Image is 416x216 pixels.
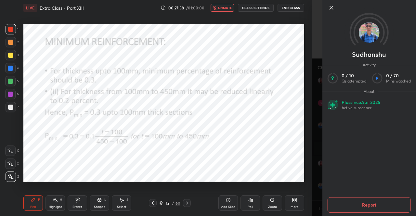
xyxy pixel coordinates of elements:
div: Shapes [94,205,105,209]
div: C [5,146,19,156]
p: Qs attempted [342,79,366,84]
div: 12 [164,201,171,205]
div: Select [117,205,126,209]
button: unmute [211,4,234,12]
img: 2310f26a01f1451db1737067555323cb.jpg [359,22,380,43]
div: 6 [5,89,19,99]
div: X [5,159,19,169]
div: 60 [175,200,180,206]
div: S [126,198,128,201]
div: P [38,198,40,201]
h4: Extra Class - Part XIII [40,5,84,11]
div: 7 [6,102,19,112]
div: Eraser [72,205,82,209]
div: 3 [6,50,19,60]
span: Activity [359,62,379,68]
p: Active subscriber [342,105,380,110]
button: End Class [278,4,304,12]
button: CLASS SETTINGS [238,4,274,12]
p: Plus since Apr 2025 [342,99,380,105]
span: About [360,89,378,94]
p: 0 / 70 [386,73,411,79]
div: L [104,198,106,201]
button: Report [328,197,411,213]
div: 2 [6,37,19,47]
div: Highlight [49,205,62,209]
span: unmute [218,6,232,10]
div: Add Slide [221,205,235,209]
div: 5 [5,76,19,86]
div: Pen [30,205,36,209]
div: / [172,201,174,205]
p: 0 / 10 [342,73,366,79]
div: 1 [6,24,19,34]
p: Mins watched [386,79,411,84]
div: More [291,205,299,209]
div: H [60,198,62,201]
div: Zoom [268,205,277,209]
div: Z [6,172,19,182]
div: Poll [248,205,253,209]
p: Sudhanshu [352,52,386,57]
div: 4 [5,63,19,73]
div: LIVE [23,4,37,12]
